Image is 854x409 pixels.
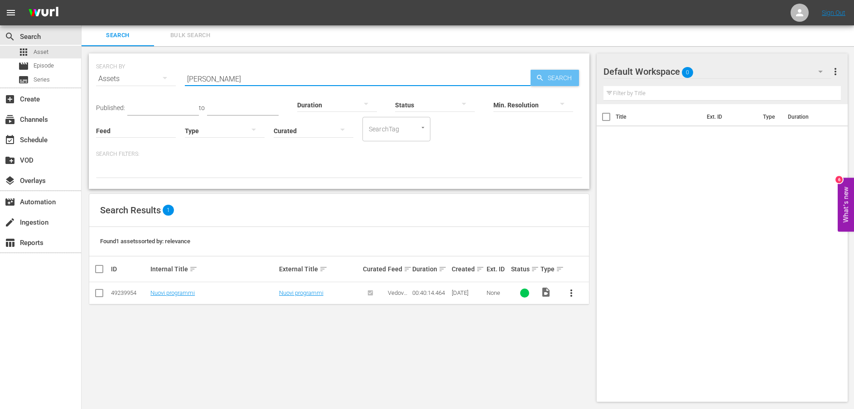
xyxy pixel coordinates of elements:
span: Channels [5,114,15,125]
span: table_chart [5,237,15,248]
div: Feed [388,264,410,274]
button: Open Feedback Widget [838,178,854,231]
span: more_vert [830,66,841,77]
span: sort [531,265,539,273]
div: Ext. ID [487,265,509,273]
p: Search Filters: [96,150,582,158]
span: sort [556,265,564,273]
div: External Title [279,264,360,274]
span: Vedove nere [388,289,407,303]
th: Ext. ID [701,104,758,130]
span: Search Results [100,205,161,216]
div: Duration [412,264,449,274]
span: event_available [5,135,15,145]
div: Assets [96,66,176,91]
img: ans4CAIJ8jUAAAAAAAAAAAAAAAAAAAAAAAAgQb4GAAAAAAAAAAAAAAAAAAAAAAAAJMjXAAAAAAAAAAAAAAAAAAAAAAAAgAT5G... [22,2,65,24]
div: 49239954 [111,289,148,296]
div: Default Workspace [603,59,832,84]
span: movie [18,61,29,72]
div: 6 [835,176,843,183]
span: Asset [34,48,48,57]
div: ID [111,265,148,273]
span: Asset [18,47,29,58]
span: sort [319,265,328,273]
span: Video [540,287,551,298]
button: more_vert [560,282,582,304]
a: Nuovi programmi [279,289,323,296]
span: 1 [163,205,174,216]
span: 0 [682,63,693,82]
div: Type [540,264,558,274]
div: Internal Title [150,264,276,274]
span: Ingestion [5,217,15,228]
span: Automation [5,197,15,207]
div: Created [452,264,483,274]
span: Overlays [5,175,15,186]
span: Search [544,70,579,86]
a: Sign Out [822,9,845,16]
span: menu [5,7,16,18]
span: sort [476,265,484,273]
th: Title [616,104,702,130]
button: more_vert [830,61,841,82]
span: Create [5,94,15,105]
span: Published: [96,104,125,111]
th: Duration [782,104,837,130]
div: [DATE] [452,289,483,296]
span: VOD [5,155,15,166]
div: None [487,289,509,296]
th: Type [758,104,782,130]
span: more_vert [566,288,577,298]
span: Bulk Search [159,30,221,41]
span: Found 1 assets sorted by: relevance [100,238,190,245]
div: Status [511,264,538,274]
span: sort [439,265,447,273]
div: Curated [363,265,385,273]
button: Search [531,70,579,86]
span: Search [87,30,149,41]
span: Episode [34,61,54,70]
a: Nuovi programmi [150,289,195,296]
div: 00:40:14.464 [412,289,449,296]
button: Open [419,123,427,132]
span: search [5,31,15,42]
span: sort [404,265,412,273]
span: Series [34,75,50,84]
span: to [199,104,205,111]
span: sort [189,265,198,273]
span: Series [18,74,29,85]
